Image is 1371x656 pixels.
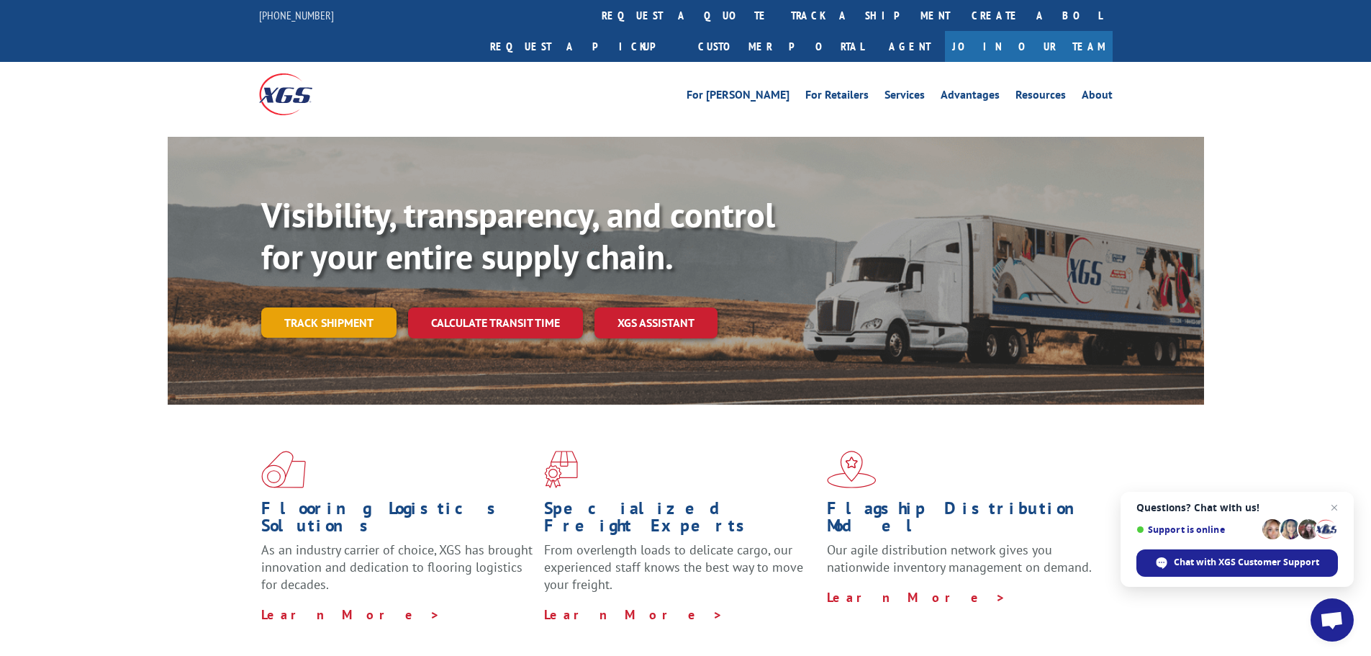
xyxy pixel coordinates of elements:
div: Open chat [1311,598,1354,642]
a: About [1082,89,1113,105]
a: Resources [1015,89,1066,105]
span: Support is online [1136,524,1257,535]
img: xgs-icon-focused-on-flooring-red [544,451,578,488]
a: Advantages [941,89,1000,105]
a: Services [884,89,925,105]
a: Agent [874,31,945,62]
a: Learn More > [827,589,1006,606]
span: As an industry carrier of choice, XGS has brought innovation and dedication to flooring logistics... [261,542,533,593]
a: Request a pickup [479,31,687,62]
div: Chat with XGS Customer Support [1136,549,1338,577]
a: Join Our Team [945,31,1113,62]
span: Chat with XGS Customer Support [1174,556,1319,569]
img: xgs-icon-total-supply-chain-intelligence-red [261,451,306,488]
img: xgs-icon-flagship-distribution-model-red [827,451,877,488]
b: Visibility, transparency, and control for your entire supply chain. [261,192,775,279]
h1: Specialized Freight Experts [544,500,816,542]
a: Calculate transit time [408,307,583,338]
span: Our agile distribution network gives you nationwide inventory management on demand. [827,542,1092,575]
p: From overlength loads to delicate cargo, our experienced staff knows the best way to move your fr... [544,542,816,606]
a: Customer Portal [687,31,874,62]
a: Learn More > [544,606,723,623]
h1: Flagship Distribution Model [827,500,1099,542]
a: For Retailers [805,89,869,105]
a: For [PERSON_NAME] [687,89,789,105]
a: [PHONE_NUMBER] [259,8,334,22]
h1: Flooring Logistics Solutions [261,500,533,542]
a: Learn More > [261,606,440,623]
span: Questions? Chat with us! [1136,502,1338,513]
a: Track shipment [261,307,397,338]
span: Close chat [1326,499,1343,516]
a: XGS ASSISTANT [594,307,718,338]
